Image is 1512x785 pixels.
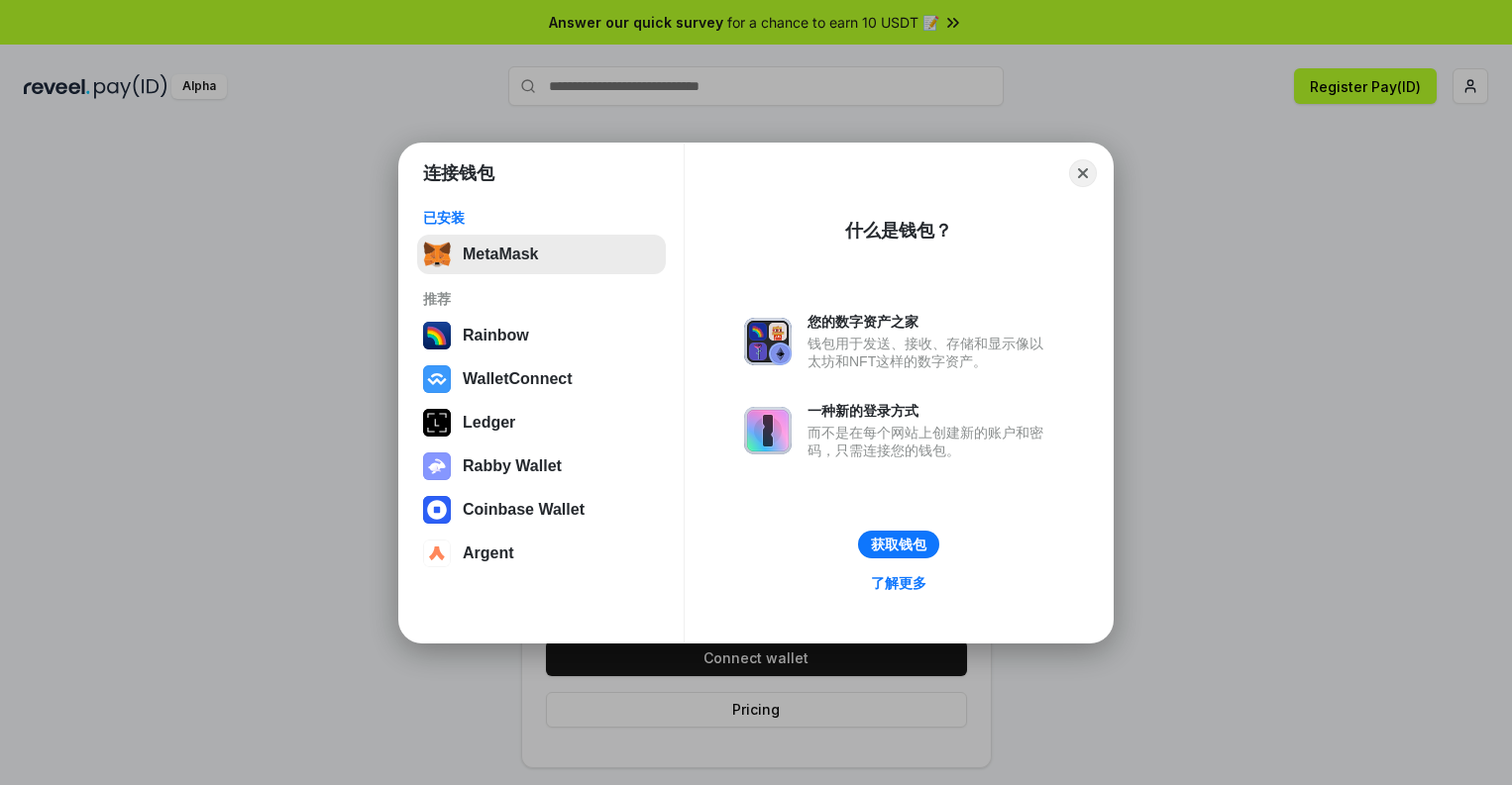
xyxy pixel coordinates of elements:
h1: 连接钱包 [423,161,494,185]
button: Ledger [417,403,666,442]
div: Coinbase Wallet [463,501,585,519]
img: svg+xml,%3Csvg%20width%3D%2228%22%20height%3D%2228%22%20viewBox%3D%220%200%2028%2028%22%20fill%3D... [423,365,451,393]
img: svg+xml,%3Csvg%20xmlns%3D%22http%3A%2F%2Fwww.w3.org%2F2000%2Fsvg%22%20fill%3D%22none%22%20viewBox... [744,407,792,454]
img: svg+xml,%3Csvg%20width%3D%2228%22%20height%3D%2228%22%20viewBox%3D%220%200%2028%2028%22%20fill%3D... [423,540,451,567]
button: Coinbase Wallet [417,490,666,530]
img: svg+xml,%3Csvg%20xmlns%3D%22http%3A%2F%2Fwww.w3.org%2F2000%2Fsvg%22%20fill%3D%22none%22%20viewBox... [744,318,792,365]
a: 了解更多 [859,570,938,596]
div: 推荐 [423,290,660,308]
div: 一种新的登录方式 [808,402,1053,420]
button: WalletConnect [417,359,666,399]
img: svg+xml,%3Csvg%20width%3D%2228%22%20height%3D%2228%22%20viewBox%3D%220%200%2028%2028%22%20fill%3D... [423,496,451,524]
img: svg+xml,%3Csvg%20xmlns%3D%22http%3A%2F%2Fwww.w3.org%2F2000%2Fsvg%22%20width%3D%2228%22%20height%3... [423,409,451,437]
div: Rabby Wallet [463,457,562,475]
button: Rabby Wallet [417,446,666,486]
div: Argent [463,544,514,562]
div: WalletConnect [463,370,573,388]
button: 获取钱包 [858,531,939,558]
button: Argent [417,534,666,573]
div: Rainbow [463,327,529,344]
div: 而不是在每个网站上创建新的账户和密码，只需连接您的钱包。 [808,424,1053,459]
img: svg+xml,%3Csvg%20xmlns%3D%22http%3A%2F%2Fwww.w3.org%2F2000%2Fsvg%22%20fill%3D%22none%22%20viewBox... [423,452,451,480]
div: MetaMask [463,245,538,263]
button: Rainbow [417,316,666,355]
img: svg+xml,%3Csvg%20width%3D%22120%22%20height%3D%22120%22%20viewBox%3D%220%200%20120%20120%22%20fil... [423,322,451,349]
button: Close [1069,159,1097,187]
div: 获取钱包 [871,536,926,553]
div: 已安装 [423,209,660,227]
div: 钱包用于发送、接收、存储和显示像以太坊和NFT这样的数字资产。 [808,335,1053,370]
button: MetaMask [417,235,666,274]
div: 了解更多 [871,574,926,592]
div: Ledger [463,414,515,432]
img: svg+xml,%3Csvg%20fill%3D%22none%22%20height%3D%2233%22%20viewBox%3D%220%200%2035%2033%22%20width%... [423,241,451,268]
div: 什么是钱包？ [845,219,952,243]
div: 您的数字资产之家 [808,313,1053,331]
